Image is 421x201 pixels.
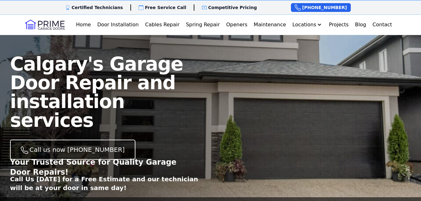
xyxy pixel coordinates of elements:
[183,18,222,31] a: Spring Repair
[251,18,288,31] a: Maintenance
[143,18,182,31] a: Cables Repair
[10,53,183,131] span: Calgary's Garage Door Repair and installation services
[74,18,93,31] a: Home
[145,4,186,11] p: Free Service Call
[208,4,257,11] p: Competitive Pricing
[370,18,394,31] a: Contact
[224,18,250,31] a: Openers
[10,175,211,192] p: Call Us [DATE] for a Free Estimate and our technician will be at your door in same day!
[25,20,65,30] img: Logo
[10,157,191,177] p: Your Trusted Source for Quality Garage Door Repairs!
[95,18,141,31] a: Door Installation
[291,3,351,12] a: [PHONE_NUMBER]
[326,18,351,31] a: Projects
[353,18,369,31] a: Blog
[71,4,123,11] p: Certified Technicians
[290,18,325,31] button: Locations
[10,140,135,160] a: Call us now [PHONE_NUMBER]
